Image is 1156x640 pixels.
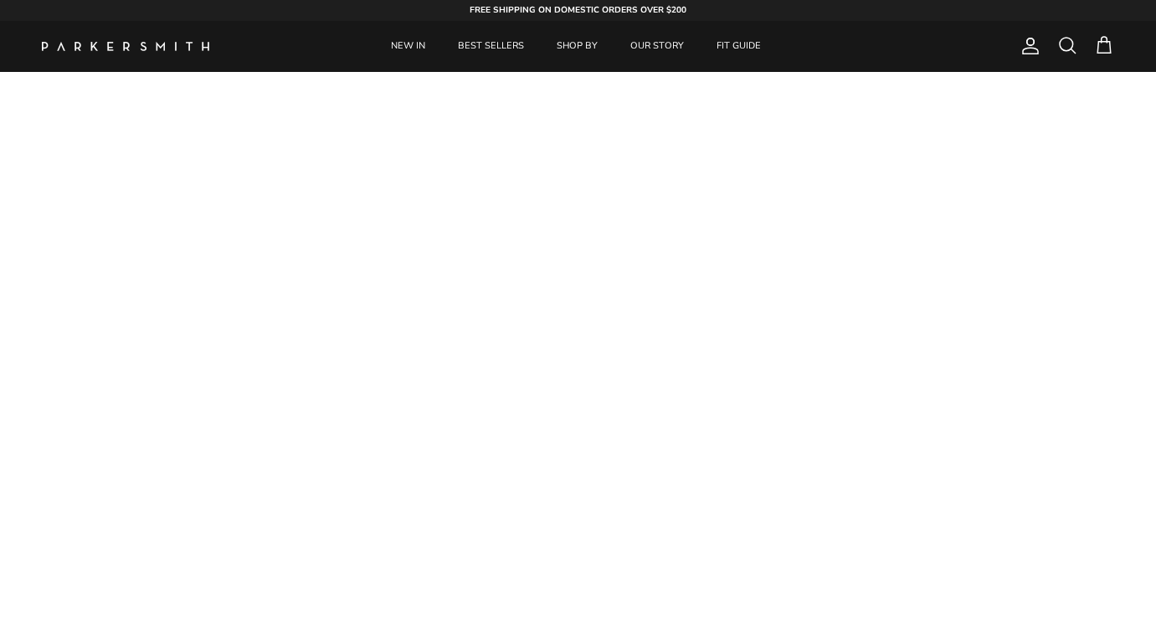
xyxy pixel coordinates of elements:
[249,21,903,72] div: Primary
[470,4,686,16] strong: FREE SHIPPING ON DOMESTIC ORDERS OVER $200
[701,21,776,72] a: FIT GUIDE
[615,21,699,72] a: OUR STORY
[42,42,209,51] a: Parker Smith
[443,21,539,72] a: BEST SELLERS
[1014,36,1040,56] a: Account
[376,21,440,72] a: NEW IN
[542,21,613,72] a: SHOP BY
